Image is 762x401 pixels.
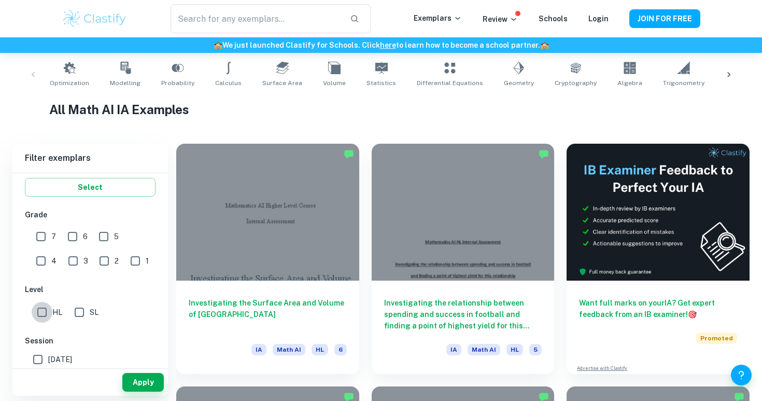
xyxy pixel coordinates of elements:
[504,78,534,88] span: Geometry
[83,231,88,242] span: 6
[25,335,156,347] h6: Session
[506,344,523,355] span: HL
[468,344,500,355] span: Math AI
[262,78,302,88] span: Surface Area
[539,15,568,23] a: Schools
[344,149,354,159] img: Marked
[323,78,346,88] span: Volume
[114,231,119,242] span: 5
[688,310,697,319] span: 🎯
[90,307,98,318] span: SL
[115,255,119,267] span: 2
[540,41,549,49] span: 🏫
[176,144,359,374] a: Investigating the Surface Area and Volume of [GEOGRAPHIC_DATA]IAMath AIHL6
[49,100,713,119] h1: All Math AI IA Examples
[122,373,164,392] button: Apply
[62,8,128,29] img: Clastify logo
[312,344,328,355] span: HL
[48,354,72,365] span: [DATE]
[555,78,597,88] span: Cryptography
[529,344,542,355] span: 5
[380,41,396,49] a: here
[577,365,627,372] a: Advertise with Clastify
[483,13,518,25] p: Review
[366,78,396,88] span: Statistics
[25,284,156,295] h6: Level
[579,297,737,320] h6: Want full marks on your IA ? Get expert feedback from an IB examiner!
[663,78,704,88] span: Trigonometry
[384,297,542,331] h6: Investigating the relationship between spending and success in football and finding a point of hi...
[334,344,347,355] span: 6
[731,365,752,385] button: Help and Feedback
[446,344,461,355] span: IA
[273,344,305,355] span: Math AI
[171,4,342,33] input: Search for any exemplars...
[12,144,168,173] h6: Filter exemplars
[372,144,555,374] a: Investigating the relationship between spending and success in football and finding a point of hi...
[189,297,347,331] h6: Investigating the Surface Area and Volume of [GEOGRAPHIC_DATA]
[215,78,242,88] span: Calculus
[25,209,156,220] h6: Grade
[83,255,88,267] span: 3
[414,12,462,24] p: Exemplars
[617,78,642,88] span: Algebra
[51,255,57,267] span: 4
[588,15,609,23] a: Login
[161,78,194,88] span: Probability
[51,231,56,242] span: 7
[417,78,483,88] span: Differential Equations
[52,307,62,318] span: HL
[2,39,760,51] h6: We just launched Clastify for Schools. Click to learn how to become a school partner.
[696,333,737,344] span: Promoted
[146,255,149,267] span: 1
[629,9,700,28] button: JOIN FOR FREE
[50,78,89,88] span: Optimization
[110,78,140,88] span: Modelling
[214,41,222,49] span: 🏫
[251,344,266,355] span: IA
[567,144,750,281] img: Thumbnail
[539,149,549,159] img: Marked
[25,178,156,197] button: Select
[567,144,750,374] a: Want full marks on yourIA? Get expert feedback from an IB examiner!PromotedAdvertise with Clastify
